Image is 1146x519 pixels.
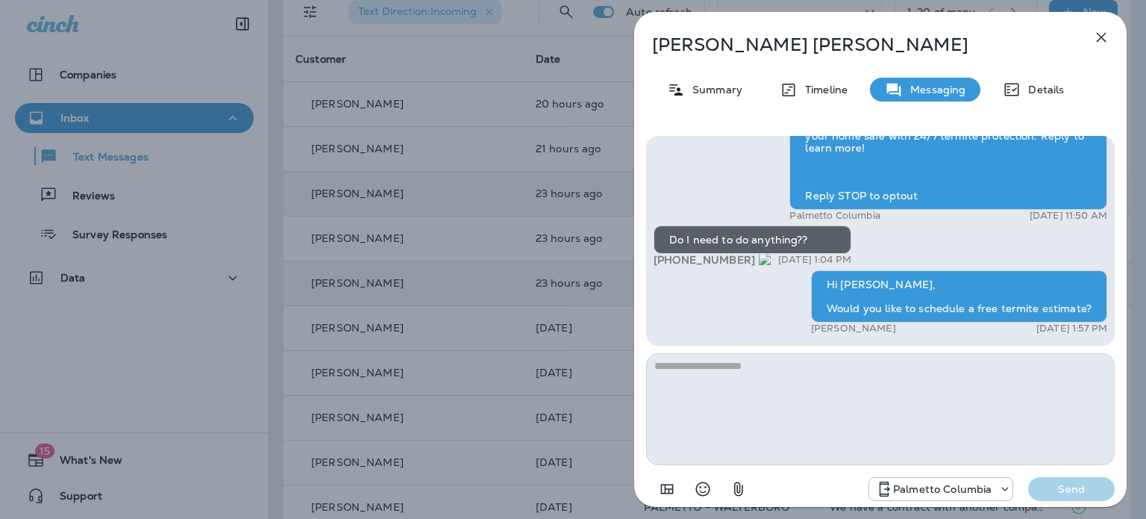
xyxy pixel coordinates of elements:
p: Timeline [798,84,848,96]
img: tr-number-icon.svg [759,253,771,265]
div: +1 (803) 233-5290 [869,480,1012,498]
p: Summary [685,84,742,96]
button: Select an emoji [688,474,718,504]
p: Palmetto Columbia [893,483,992,495]
button: Add in a premade template [652,474,682,504]
p: [PERSON_NAME] [811,323,896,335]
p: Palmetto Columbia [789,210,880,222]
p: [PERSON_NAME] [PERSON_NAME] [652,34,1059,55]
div: Hi [PERSON_NAME], Would you like to schedule a free termite estimate? [811,270,1107,323]
p: Messaging [903,84,965,96]
p: [DATE] 11:50 AM [1030,210,1107,222]
span: [PHONE_NUMBER] [654,253,771,267]
div: Palmetto Ext.: Termites don't take a fall break! Keep your home safe with 24/7 termite protection... [789,110,1107,210]
p: [DATE] 1:04 PM [778,254,851,266]
p: Details [1021,84,1064,96]
p: [DATE] 1:57 PM [1036,323,1107,335]
div: Do I need to do anything?? [654,226,851,254]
